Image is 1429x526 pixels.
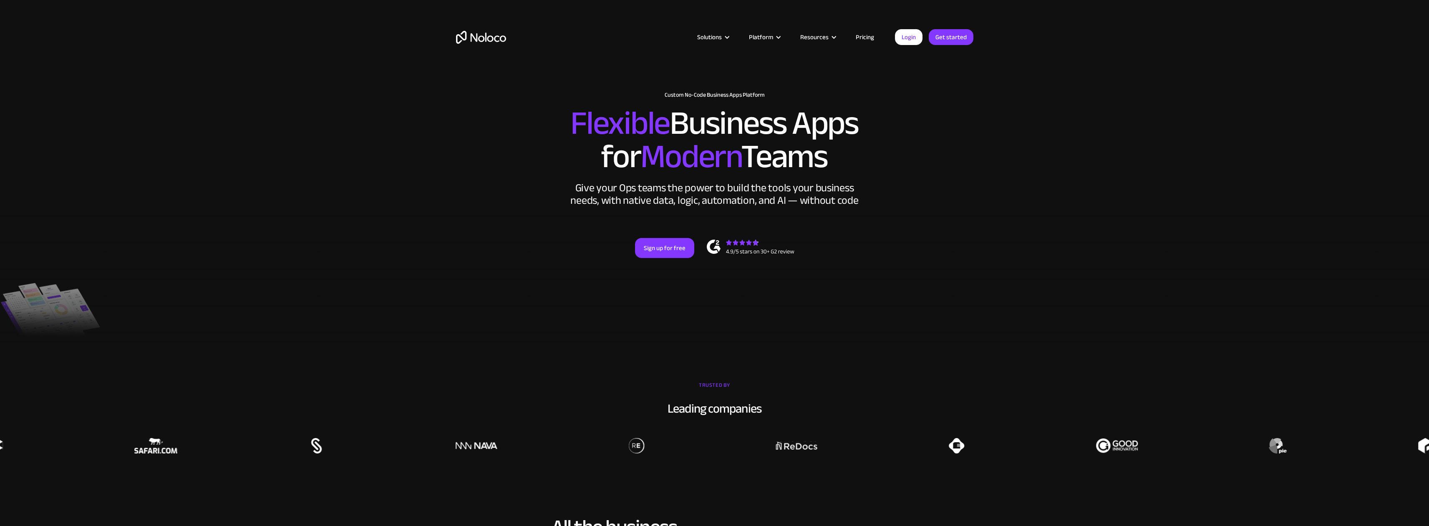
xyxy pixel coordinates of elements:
[697,32,722,43] div: Solutions
[738,32,790,43] div: Platform
[929,29,973,45] a: Get started
[640,125,741,188] span: Modern
[800,32,829,43] div: Resources
[456,107,973,173] h2: Business Apps for Teams
[845,32,885,43] a: Pricing
[569,182,861,207] div: Give your Ops teams the power to build the tools your business needs, with native data, logic, au...
[749,32,773,43] div: Platform
[687,32,738,43] div: Solutions
[790,32,845,43] div: Resources
[456,92,973,98] h1: Custom No-Code Business Apps Platform
[635,238,694,258] a: Sign up for free
[895,29,922,45] a: Login
[570,92,670,154] span: Flexible
[456,31,506,44] a: home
